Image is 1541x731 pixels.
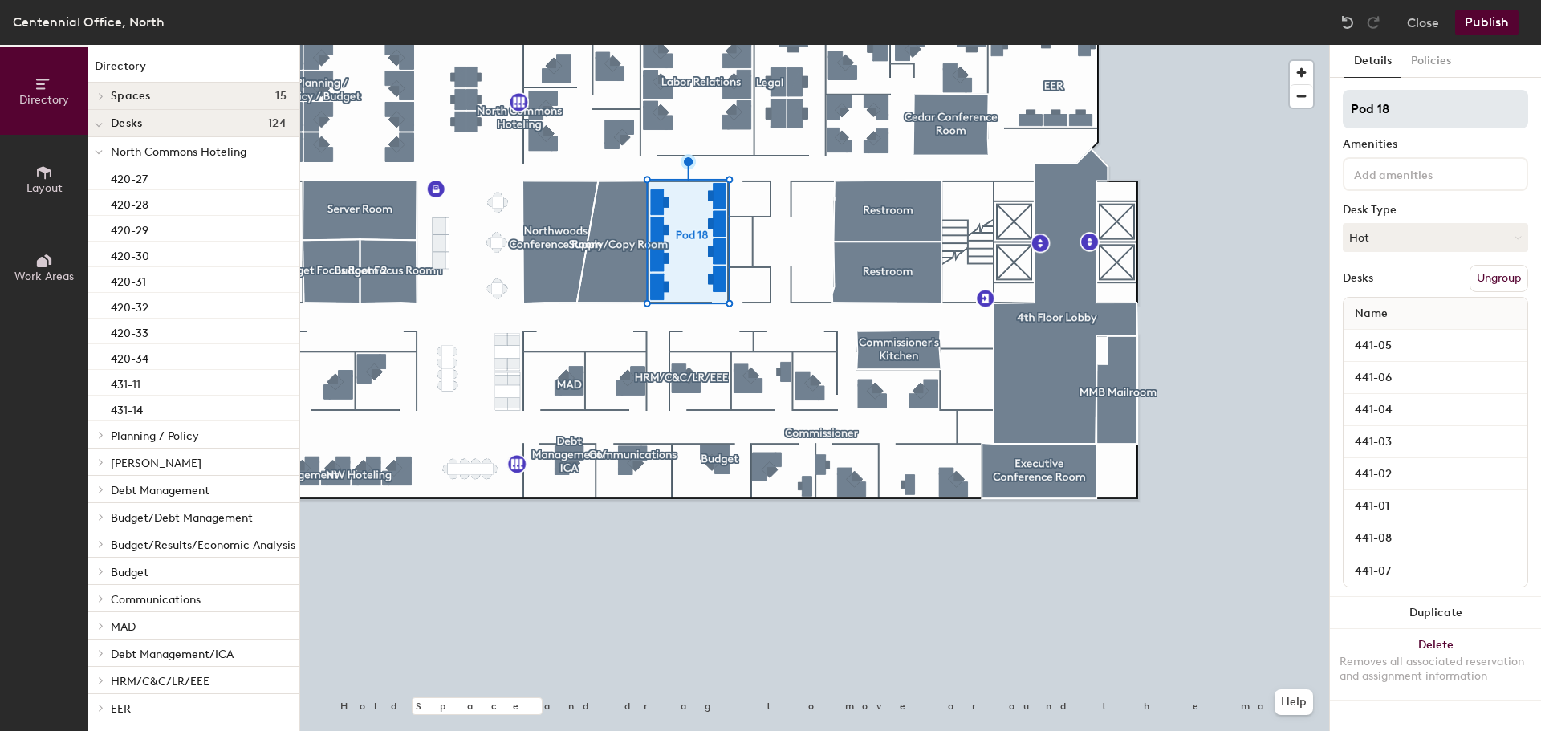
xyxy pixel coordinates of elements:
[111,511,253,525] span: Budget/Debt Management
[111,620,136,634] span: MAD
[1347,495,1524,518] input: Unnamed desk
[1470,265,1528,292] button: Ungroup
[1343,138,1528,151] div: Amenities
[1347,463,1524,485] input: Unnamed desk
[1401,45,1461,78] button: Policies
[1347,299,1396,328] span: Name
[111,648,234,661] span: Debt Management/ICA
[19,93,69,107] span: Directory
[111,193,148,212] p: 420-28
[111,168,148,186] p: 420-27
[268,117,287,130] span: 124
[26,181,63,195] span: Layout
[1347,367,1524,389] input: Unnamed desk
[1347,335,1524,357] input: Unnamed desk
[111,399,143,417] p: 431-14
[111,219,148,238] p: 420-29
[111,538,295,552] span: Budget/Results/Economic Analysis
[111,593,201,607] span: Communications
[111,429,199,443] span: Planning / Policy
[111,675,209,688] span: HRM/C&C/LR/EEE
[1347,431,1524,453] input: Unnamed desk
[111,296,148,315] p: 420-32
[88,58,299,83] h1: Directory
[111,90,151,103] span: Spaces
[14,270,74,283] span: Work Areas
[1275,689,1313,715] button: Help
[1343,223,1528,252] button: Hot
[1407,10,1439,35] button: Close
[111,117,142,130] span: Desks
[111,566,148,579] span: Budget
[1351,164,1495,183] input: Add amenities
[111,145,246,159] span: North Commons Hoteling
[1347,399,1524,421] input: Unnamed desk
[1343,204,1528,217] div: Desk Type
[111,322,148,340] p: 420-33
[111,270,146,289] p: 420-31
[111,373,140,392] p: 431-11
[1455,10,1519,35] button: Publish
[1340,14,1356,30] img: Undo
[1365,14,1381,30] img: Redo
[1343,272,1373,285] div: Desks
[111,347,148,366] p: 420-34
[1340,655,1531,684] div: Removes all associated reservation and assignment information
[1330,629,1541,700] button: DeleteRemoves all associated reservation and assignment information
[111,245,149,263] p: 420-30
[275,90,287,103] span: 15
[1344,45,1401,78] button: Details
[111,702,131,716] span: EER
[1330,597,1541,629] button: Duplicate
[1347,527,1524,550] input: Unnamed desk
[13,12,165,32] div: Centennial Office, North
[111,457,201,470] span: [PERSON_NAME]
[111,484,209,497] span: Debt Management
[1347,559,1524,582] input: Unnamed desk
